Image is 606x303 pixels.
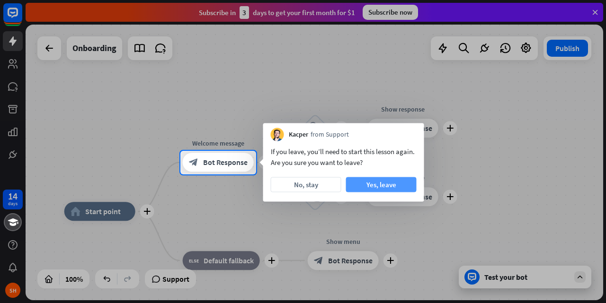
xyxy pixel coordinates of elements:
button: No, stay [271,177,341,192]
span: from Support [311,130,349,139]
span: Bot Response [203,158,248,167]
div: If you leave, you’ll need to start this lesson again. Are you sure you want to leave? [271,146,417,168]
i: block_bot_response [189,158,198,167]
button: Open LiveChat chat widget [8,4,36,32]
button: Yes, leave [346,177,417,192]
span: Kacper [289,130,308,139]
